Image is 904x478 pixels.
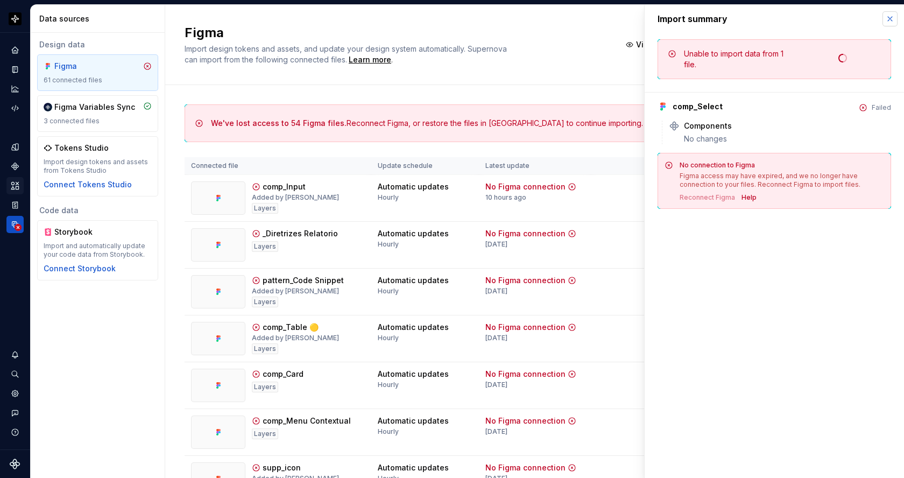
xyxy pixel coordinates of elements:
[485,416,566,426] div: No Figma connection
[378,427,399,436] div: Hourly
[185,157,371,175] th: Connected file
[378,416,449,426] div: Automatic updates
[378,381,399,389] div: Hourly
[44,242,152,259] div: Import and automatically update your code data from Storybook.
[252,428,278,439] div: Layers
[378,369,449,379] div: Automatic updates
[378,193,399,202] div: Hourly
[37,205,158,216] div: Code data
[263,228,338,239] div: _Diretrizes Relatorio
[263,462,301,473] div: supp_icon
[44,76,152,85] div: 61 connected files
[378,228,449,239] div: Automatic updates
[485,427,507,436] div: [DATE]
[680,172,884,189] div: Figma access may have expired, and we no longer have connection to your files. Reconnect Figma to...
[37,54,158,91] a: Figma61 connected files
[378,287,399,296] div: Hourly
[54,102,135,113] div: Figma Variables Sync
[6,177,24,194] a: Assets
[6,216,24,233] a: Data sources
[485,181,566,192] div: No Figma connection
[684,133,891,144] div: No changes
[6,196,24,214] a: Storybook stories
[6,61,24,78] a: Documentation
[6,80,24,97] a: Analytics
[680,161,755,170] div: No connection to Figma
[485,322,566,333] div: No Figma connection
[485,228,566,239] div: No Figma connection
[479,157,591,175] th: Latest update
[39,13,160,24] div: Data sources
[378,240,399,249] div: Hourly
[6,404,24,421] button: Contact support
[6,100,24,117] div: Code automation
[6,41,24,59] a: Home
[211,118,643,129] div: Reconnect Figma, or restore the files in [GEOGRAPHIC_DATA] to continue importing.
[485,462,566,473] div: No Figma connection
[658,12,728,25] div: Import summary
[252,343,278,354] div: Layers
[673,101,723,112] div: comp_Select
[263,369,303,379] div: comp_Card
[9,12,22,25] img: 2d16a307-6340-4442-b48d-ad77c5bc40e7.png
[252,382,278,392] div: Layers
[211,118,347,128] span: We've lost access to 54 Figma files.
[252,193,339,202] div: Added by [PERSON_NAME]
[10,459,20,469] svg: Supernova Logo
[378,181,449,192] div: Automatic updates
[54,143,109,153] div: Tokens Studio
[263,275,344,286] div: pattern_Code Snippet
[44,117,152,125] div: 3 connected files
[485,381,507,389] div: [DATE]
[741,193,757,202] a: Help
[371,157,479,175] th: Update schedule
[485,240,507,249] div: [DATE]
[185,24,608,41] h2: Figma
[684,48,796,70] div: Unable to import data from 1 file.
[44,263,116,274] div: Connect Storybook
[6,138,24,156] a: Design tokens
[6,365,24,383] button: Search ⌘K
[6,158,24,175] a: Components
[44,179,132,190] button: Connect Tokens Studio
[485,287,507,296] div: [DATE]
[485,334,507,342] div: [DATE]
[684,121,732,131] div: Components
[252,334,339,342] div: Added by [PERSON_NAME]
[485,369,566,379] div: No Figma connection
[378,322,449,333] div: Automatic updates
[485,193,526,202] div: 10 hours ago
[378,334,399,342] div: Hourly
[54,61,106,72] div: Figma
[872,103,891,112] div: Failed
[378,462,449,473] div: Automatic updates
[378,275,449,286] div: Automatic updates
[252,297,278,307] div: Layers
[620,35,698,54] button: View summary
[485,275,566,286] div: No Figma connection
[252,241,278,252] div: Layers
[347,56,393,64] span: .
[252,203,278,214] div: Layers
[636,39,691,50] span: View summary
[6,385,24,402] a: Settings
[185,44,509,64] span: Import design tokens and assets, and update your design system automatically. Supernova can impor...
[6,346,24,363] div: Notifications
[349,54,391,65] a: Learn more
[252,287,339,296] div: Added by [PERSON_NAME]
